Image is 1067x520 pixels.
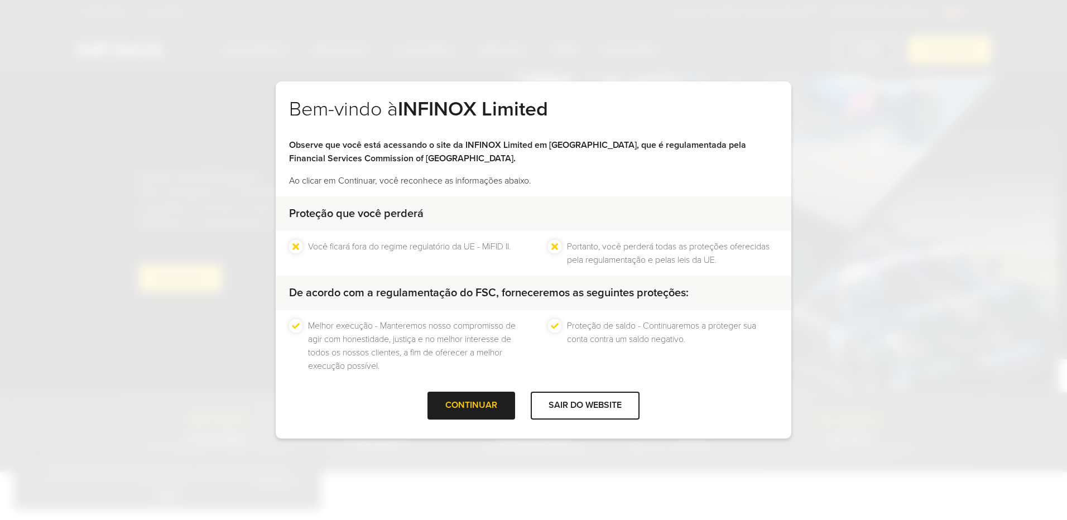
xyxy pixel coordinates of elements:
div: SAIR DO WEBSITE [531,392,640,419]
li: Proteção de saldo - Continuaremos a proteger sua conta contra um saldo negativo. [567,319,778,373]
strong: INFINOX Limited [398,97,548,121]
strong: Observe que você está acessando o site da INFINOX Limited em [GEOGRAPHIC_DATA], que é regulamenta... [289,139,746,164]
div: CONTINUAR [427,392,515,419]
p: Ao clicar em Continuar, você reconhece as informações abaixo. [289,174,778,187]
strong: Proteção que você perderá [289,207,424,220]
li: Melhor execução - Manteremos nosso compromisso de agir com honestidade, justiça e no melhor inter... [308,319,519,373]
strong: De acordo com a regulamentação do FSC, forneceremos as seguintes proteções: [289,286,689,300]
li: Você ficará fora do regime regulatório da UE - MiFID II. [308,240,511,267]
li: Portanto, você perderá todas as proteções oferecidas pela regulamentação e pelas leis da UE. [567,240,778,267]
h2: Bem-vindo à [289,97,778,138]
